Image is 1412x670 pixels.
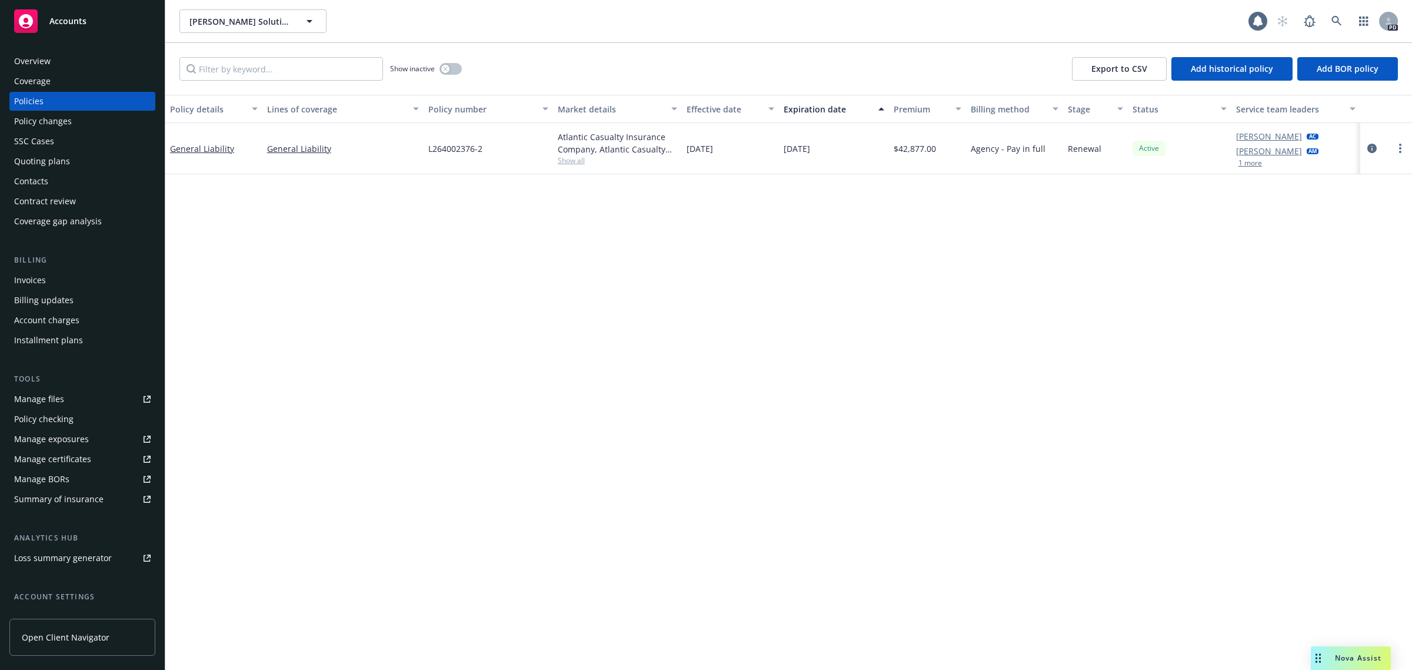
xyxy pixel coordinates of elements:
[14,172,48,191] div: Contacts
[1128,95,1231,123] button: Status
[9,132,155,151] a: SSC Cases
[1072,57,1167,81] button: Export to CSV
[14,490,104,509] div: Summary of insurance
[1063,95,1128,123] button: Stage
[14,112,72,131] div: Policy changes
[889,95,967,123] button: Premium
[9,373,155,385] div: Tools
[1352,9,1376,33] a: Switch app
[1068,103,1110,115] div: Stage
[14,52,51,71] div: Overview
[14,450,91,469] div: Manage certificates
[9,52,155,71] a: Overview
[428,142,482,155] span: L264002376-2
[14,271,46,290] div: Invoices
[9,172,155,191] a: Contacts
[1311,646,1391,670] button: Nova Assist
[179,9,327,33] button: [PERSON_NAME] Solutions
[1137,143,1161,154] span: Active
[9,490,155,509] a: Summary of insurance
[9,92,155,111] a: Policies
[1271,9,1294,33] a: Start snowing
[558,155,678,165] span: Show all
[424,95,553,123] button: Policy number
[262,95,424,123] button: Lines of coverage
[1365,141,1379,155] a: circleInformation
[14,72,51,91] div: Coverage
[9,410,155,429] a: Policy checking
[1311,646,1326,670] div: Drag to move
[14,549,112,568] div: Loss summary generator
[1335,653,1381,663] span: Nova Assist
[1298,9,1321,33] a: Report a Bug
[558,103,665,115] div: Market details
[14,390,64,409] div: Manage files
[966,95,1063,123] button: Billing method
[1325,9,1348,33] a: Search
[784,142,810,155] span: [DATE]
[9,271,155,290] a: Invoices
[1236,130,1302,142] a: [PERSON_NAME]
[14,132,54,151] div: SSC Cases
[894,142,936,155] span: $42,877.00
[894,103,949,115] div: Premium
[9,212,155,231] a: Coverage gap analysis
[170,143,234,154] a: General Liability
[1133,103,1214,115] div: Status
[9,549,155,568] a: Loss summary generator
[22,631,109,644] span: Open Client Navigator
[1171,57,1293,81] button: Add historical policy
[390,64,435,74] span: Show inactive
[9,152,155,171] a: Quoting plans
[1238,160,1262,167] button: 1 more
[14,430,89,449] div: Manage exposures
[170,103,245,115] div: Policy details
[558,131,678,155] div: Atlantic Casualty Insurance Company, Atlantic Casualty Insurance Company, Amwins
[9,112,155,131] a: Policy changes
[9,591,155,603] div: Account settings
[9,430,155,449] a: Manage exposures
[165,95,262,123] button: Policy details
[779,95,889,123] button: Expiration date
[14,311,79,330] div: Account charges
[189,15,291,28] span: [PERSON_NAME] Solutions
[1317,63,1378,74] span: Add BOR policy
[9,5,155,38] a: Accounts
[14,212,102,231] div: Coverage gap analysis
[9,192,155,211] a: Contract review
[1236,145,1302,157] a: [PERSON_NAME]
[14,192,76,211] div: Contract review
[1231,95,1361,123] button: Service team leaders
[1393,141,1407,155] a: more
[267,142,419,155] a: General Liability
[1297,57,1398,81] button: Add BOR policy
[1068,142,1101,155] span: Renewal
[9,470,155,489] a: Manage BORs
[9,254,155,266] div: Billing
[49,16,86,26] span: Accounts
[14,92,44,111] div: Policies
[179,57,383,81] input: Filter by keyword...
[687,103,761,115] div: Effective date
[1191,63,1273,74] span: Add historical policy
[14,152,70,171] div: Quoting plans
[267,103,406,115] div: Lines of coverage
[1091,63,1147,74] span: Export to CSV
[14,470,69,489] div: Manage BORs
[9,532,155,544] div: Analytics hub
[1236,103,1343,115] div: Service team leaders
[14,410,74,429] div: Policy checking
[971,103,1045,115] div: Billing method
[428,103,535,115] div: Policy number
[682,95,779,123] button: Effective date
[9,608,155,626] a: Service team
[9,72,155,91] a: Coverage
[9,291,155,310] a: Billing updates
[9,450,155,469] a: Manage certificates
[687,142,713,155] span: [DATE]
[784,103,871,115] div: Expiration date
[553,95,682,123] button: Market details
[971,142,1045,155] span: Agency - Pay in full
[9,311,155,330] a: Account charges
